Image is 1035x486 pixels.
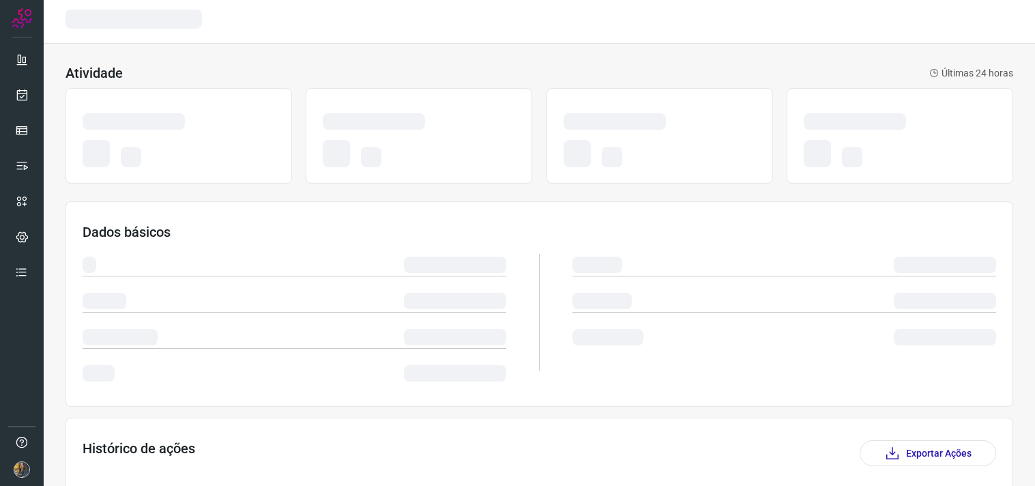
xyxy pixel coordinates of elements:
img: Logo [12,8,32,29]
button: Exportar Ações [860,440,996,466]
p: Últimas 24 horas [929,66,1013,81]
img: 7a73bbd33957484e769acd1c40d0590e.JPG [14,461,30,478]
h3: Dados básicos [83,224,996,240]
h3: Atividade [65,65,123,81]
h3: Histórico de ações [83,440,195,466]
